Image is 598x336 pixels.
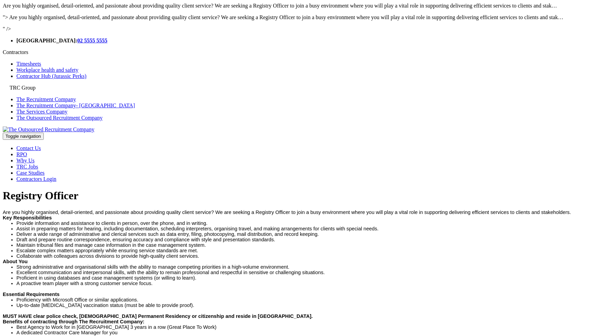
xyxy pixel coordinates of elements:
[16,330,595,335] li: A dedicated Contractor Care Manager for you
[16,103,135,108] a: The Recruitment Company- [GEOGRAPHIC_DATA]
[3,259,28,264] b: About You
[3,61,135,79] ul: Contractors
[16,96,76,102] a: The Recruitment Company
[16,253,595,259] li: Collaborate with colleagues across divisions to provide high-quality client services.
[3,319,144,324] b: Benefits of contracting through The Recruitment Company:
[16,275,595,281] li: Proficient in using databases and case management systems (or willing to learn).
[16,38,595,44] li: [GEOGRAPHIC_DATA]:
[3,292,59,297] b: Essential Requirements
[16,61,41,67] a: Timesheets
[16,237,595,242] li: Draft and prepare routine correspondence, ensuring accuracy and compliance with style and present...
[3,126,94,133] img: The Outsourced Recruitment Company
[3,210,595,215] p: Are you highly organised, detail-oriented, and passionate about providing quality client service?...
[16,248,595,253] li: Escalate complex matters appropriately while ensuring service standards are met.
[16,281,595,286] li: A proactive team player with a strong customer service focus.
[16,270,595,275] li: Excellent communication and interpersonal skills, with the ability to remain professional and res...
[16,176,56,182] a: Contractors Login
[16,170,44,176] a: Case Studies
[3,49,28,55] a: Contractors
[16,115,103,121] a: The Outsourced Recruitment Company
[3,189,595,202] h1: Registry Officer
[3,96,135,121] ul: TRC Group
[16,158,35,163] a: Why Us
[16,324,595,330] li: Best Agency to Work for in [GEOGRAPHIC_DATA] 3 years in a row (Great Place To Work)
[16,242,595,248] li: Maintain tribunal files and manage case information in the case management system.
[16,226,595,231] li: Assist in preparing matters for hearing, including documentation, scheduling interpreters, organi...
[16,231,595,237] li: Deliver a wide range of administrative and clerical services such as data entry, filing, photocop...
[16,73,87,79] a: Contractor Hub (Jurassic Perks)
[16,109,67,115] a: The Services Company
[10,85,36,91] a: TRC Group
[5,134,41,139] span: Toggle navigation
[16,145,41,151] a: Contact Us
[16,297,595,303] li: Proficiency with Microsoft Office or similar applications.
[3,313,313,319] b: MUST HAVE clear police check, [DEMOGRAPHIC_DATA] Permanent Residency or citizenship and reside in...
[16,303,595,308] li: Up-to-date [MEDICAL_DATA] vaccination status (must be able to provide proof).
[3,133,44,140] button: Toggle navigation
[16,151,27,157] a: RPO
[16,220,595,226] li: Provide information and assistance to clients in person, over the phone, and in writing.
[16,164,38,170] a: TRC Jobs
[3,215,52,220] b: Key Responsibilities
[77,38,107,43] a: 02 5555 5555
[16,67,78,73] a: Workplace health and safety
[16,264,595,270] li: Strong administrative and organisational skills with the ability to manage competing priorities i...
